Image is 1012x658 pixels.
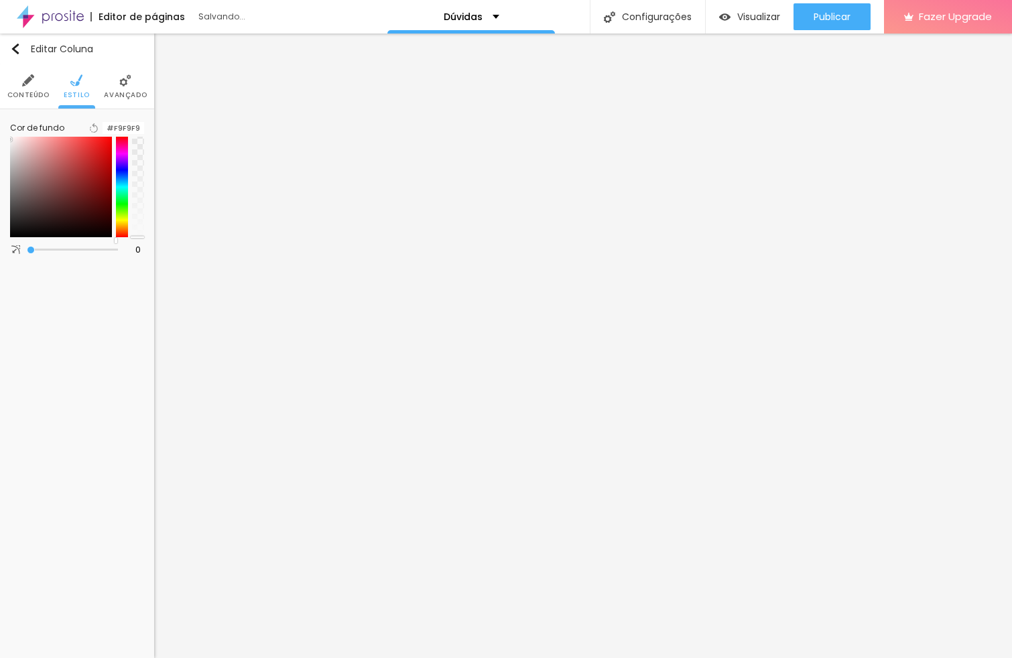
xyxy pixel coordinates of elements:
img: Icone [10,44,21,54]
button: Visualizar [706,3,794,30]
img: view-1.svg [719,11,731,23]
img: Icone [11,245,20,254]
span: Publicar [814,11,850,22]
span: Conteúdo [7,92,50,98]
img: Icone [22,74,34,86]
img: Icone [70,74,82,86]
button: Publicar [794,3,871,30]
div: Editor de páginas [90,12,185,21]
img: Icone [604,11,615,23]
iframe: Editor [154,34,1012,658]
div: Editar Coluna [10,44,93,54]
span: Avançado [104,92,147,98]
div: Salvando... [198,13,353,21]
p: Dúvidas [444,12,483,21]
span: Fazer Upgrade [919,11,992,22]
span: Visualizar [737,11,780,22]
div: Cor de fundo [10,124,64,132]
span: Estilo [64,92,90,98]
img: Icone [119,74,131,86]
